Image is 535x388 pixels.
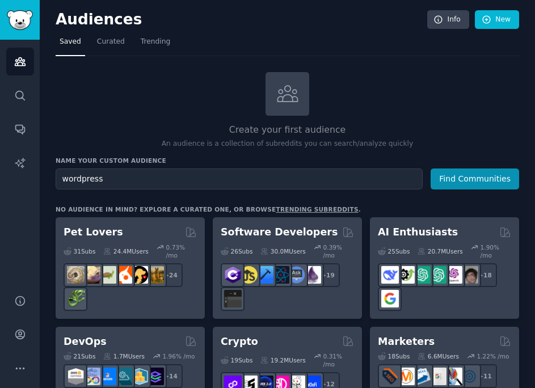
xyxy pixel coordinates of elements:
[378,243,410,259] div: 25 Sub s
[64,225,123,239] h2: Pet Lovers
[7,10,33,30] img: GummySearch logo
[260,352,305,368] div: 19.2M Users
[316,263,340,287] div: + 19
[473,364,497,388] div: + 11
[397,368,415,385] img: AskMarketing
[240,266,258,284] img: learnjavascript
[64,352,95,360] div: 21 Sub s
[381,290,399,307] img: GoogleGeminiAI
[276,206,358,213] a: trending subreddits
[418,352,459,360] div: 6.6M Users
[413,368,431,385] img: Emailmarketing
[323,243,354,259] div: 0.39 % /mo
[445,368,462,385] img: MarketingResearch
[481,243,511,259] div: 1.90 % /mo
[461,266,478,284] img: ArtificalIntelligence
[115,266,132,284] img: cockatiel
[130,368,148,385] img: aws_cdk
[64,243,95,259] div: 31 Sub s
[221,352,252,368] div: 19 Sub s
[418,243,462,259] div: 20.7M Users
[221,225,338,239] h2: Software Developers
[56,11,427,29] h2: Audiences
[224,290,242,307] img: software
[272,266,289,284] img: reactnative
[83,368,100,385] img: Docker_DevOps
[64,335,107,349] h2: DevOps
[323,352,354,368] div: 0.31 % /mo
[56,139,519,149] p: An audience is a collection of subreddits you can search/analyze quickly
[159,364,183,388] div: + 14
[67,266,85,284] img: ballpython
[475,10,519,29] a: New
[429,266,446,284] img: chatgpt_prompts_
[224,266,242,284] img: csharp
[56,168,423,189] input: Pick a short name, like "Digital Marketers" or "Movie-Goers"
[378,352,410,360] div: 18 Sub s
[256,266,273,284] img: iOSProgramming
[427,10,469,29] a: Info
[99,266,116,284] img: turtle
[163,352,195,360] div: 1.96 % /mo
[99,368,116,385] img: DevOpsLinks
[141,37,170,47] span: Trending
[381,368,399,385] img: bigseo
[56,123,519,137] h2: Create your first audience
[378,225,458,239] h2: AI Enthusiasts
[67,368,85,385] img: AWS_Certified_Experts
[56,157,519,165] h3: Name your custom audience
[159,263,183,287] div: + 24
[60,37,81,47] span: Saved
[378,335,435,349] h2: Marketers
[429,368,446,385] img: googleads
[413,266,431,284] img: chatgpt_promptDesign
[115,368,132,385] img: platformengineering
[137,33,174,56] a: Trending
[288,266,305,284] img: AskComputerScience
[473,263,497,287] div: + 18
[56,33,85,56] a: Saved
[146,266,164,284] img: dogbreed
[146,368,164,385] img: PlatformEngineers
[381,266,399,284] img: DeepSeek
[67,290,85,307] img: herpetology
[431,168,519,189] button: Find Communities
[103,352,145,360] div: 1.7M Users
[166,243,197,259] div: 0.73 % /mo
[221,335,258,349] h2: Crypto
[445,266,462,284] img: OpenAIDev
[260,243,305,259] div: 30.0M Users
[221,243,252,259] div: 26 Sub s
[304,266,321,284] img: elixir
[397,266,415,284] img: AItoolsCatalog
[97,37,125,47] span: Curated
[83,266,100,284] img: leopardgeckos
[477,352,509,360] div: 1.22 % /mo
[56,205,361,213] div: No audience in mind? Explore a curated one, or browse .
[93,33,129,56] a: Curated
[461,368,478,385] img: OnlineMarketing
[103,243,148,259] div: 24.4M Users
[130,266,148,284] img: PetAdvice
